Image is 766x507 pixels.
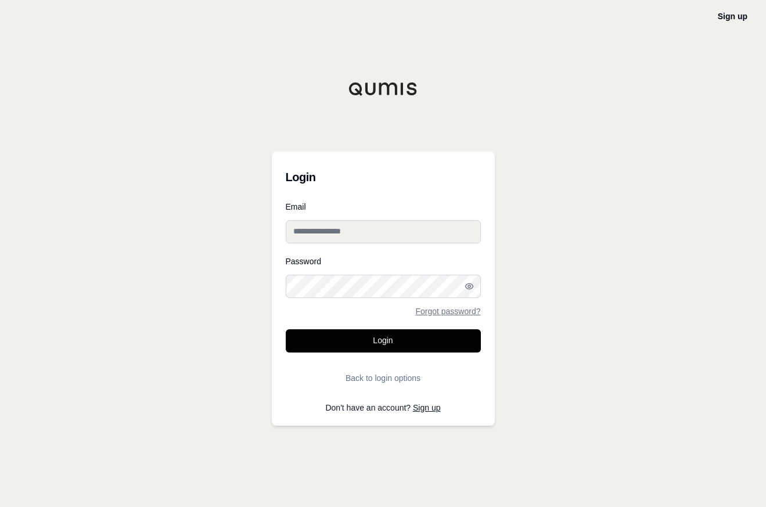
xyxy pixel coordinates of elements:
[286,257,481,265] label: Password
[286,366,481,390] button: Back to login options
[286,404,481,412] p: Don't have an account?
[286,166,481,189] h3: Login
[286,329,481,353] button: Login
[286,203,481,211] label: Email
[415,307,480,315] a: Forgot password?
[348,82,418,96] img: Qumis
[413,403,440,412] a: Sign up
[718,12,747,21] a: Sign up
